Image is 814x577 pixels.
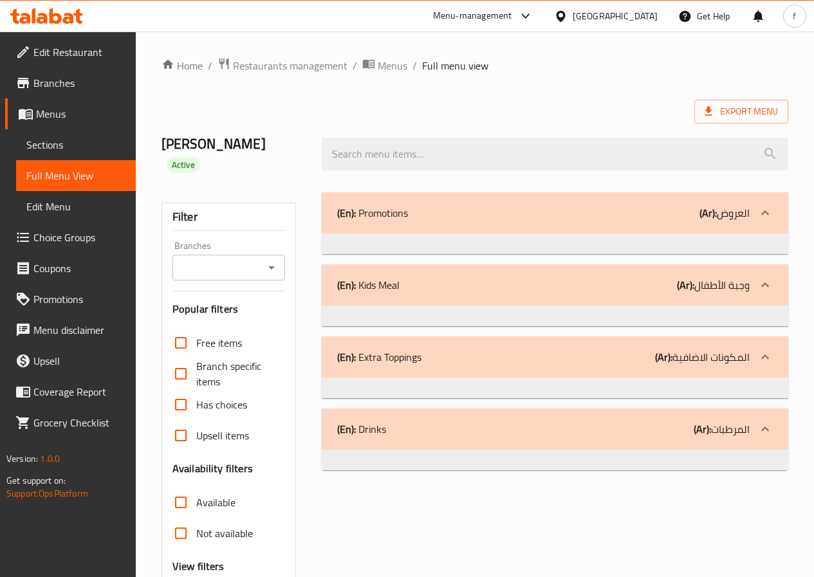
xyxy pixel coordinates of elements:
[40,450,60,467] span: 1.0.0
[433,8,512,24] div: Menu-management
[5,284,136,315] a: Promotions
[26,168,125,183] span: Full Menu View
[322,450,788,470] div: (En): Promotions(Ar):العروض
[337,421,386,437] p: Drinks
[33,44,125,60] span: Edit Restaurant
[337,203,356,223] b: (En):
[353,58,357,73] li: /
[167,157,200,172] div: Active
[196,495,236,510] span: Available
[694,419,711,439] b: (Ar):
[322,138,788,170] input: search
[337,277,400,293] p: Kids Meal
[5,37,136,68] a: Edit Restaurant
[705,104,778,120] span: Export Menu
[172,559,225,574] h3: View filters
[162,57,788,74] nav: breadcrumb
[5,376,136,407] a: Coverage Report
[422,58,488,73] span: Full menu view
[412,58,417,73] li: /
[36,106,125,122] span: Menus
[5,98,136,129] a: Menus
[6,472,66,489] span: Get support on:
[26,137,125,152] span: Sections
[6,450,38,467] span: Version:
[33,230,125,245] span: Choice Groups
[322,234,788,254] div: (En): Promotions(Ar):العروض
[33,75,125,91] span: Branches
[33,353,125,369] span: Upsell
[33,261,125,276] span: Coupons
[677,275,694,295] b: (Ar):
[16,191,136,222] a: Edit Menu
[33,291,125,307] span: Promotions
[694,421,750,437] p: المرطبات
[322,264,788,306] div: (En): Kids Meal(Ar):وجبة الأطفال
[196,335,242,351] span: Free items
[16,160,136,191] a: Full Menu View
[196,526,253,541] span: Not available
[162,58,203,73] a: Home
[337,349,421,365] p: Extra Toppings
[196,428,249,443] span: Upsell items
[196,397,247,412] span: Has choices
[172,302,286,316] h3: Popular filters
[233,58,347,73] span: Restaurants management
[322,192,788,234] div: (En): Promotions(Ar):العروض
[337,347,356,367] b: (En):
[655,347,672,367] b: (Ar):
[196,358,275,389] span: Branch specific items
[322,306,788,326] div: (En): Promotions(Ar):العروض
[699,203,717,223] b: (Ar):
[172,461,253,476] h3: Availability filters
[337,205,408,221] p: Promotions
[322,408,788,450] div: (En): Drinks(Ar):المرطبات
[694,100,788,124] span: Export Menu
[6,485,88,502] a: Support.OpsPlatform
[5,222,136,253] a: Choice Groups
[677,277,750,293] p: وجبة الأطفال
[172,203,286,231] div: Filter
[16,129,136,160] a: Sections
[263,259,281,277] button: Open
[322,378,788,398] div: (En): Promotions(Ar):العروض
[573,9,658,23] div: [GEOGRAPHIC_DATA]
[5,345,136,376] a: Upsell
[378,58,407,73] span: Menus
[33,384,125,399] span: Coverage Report
[217,57,347,74] a: Restaurants management
[5,315,136,345] a: Menu disclaimer
[362,57,407,74] a: Menus
[208,58,212,73] li: /
[33,322,125,338] span: Menu disclaimer
[793,9,796,23] span: f
[337,419,356,439] b: (En):
[167,159,200,171] span: Active
[5,407,136,438] a: Grocery Checklist
[699,205,750,221] p: العروض
[26,199,125,214] span: Edit Menu
[337,275,356,295] b: (En):
[33,415,125,430] span: Grocery Checklist
[322,336,788,378] div: (En): Extra Toppings(Ar):المكونات الاضافية
[5,68,136,98] a: Branches
[655,349,750,365] p: المكونات الاضافية
[162,134,307,173] h2: [PERSON_NAME]
[5,253,136,284] a: Coupons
